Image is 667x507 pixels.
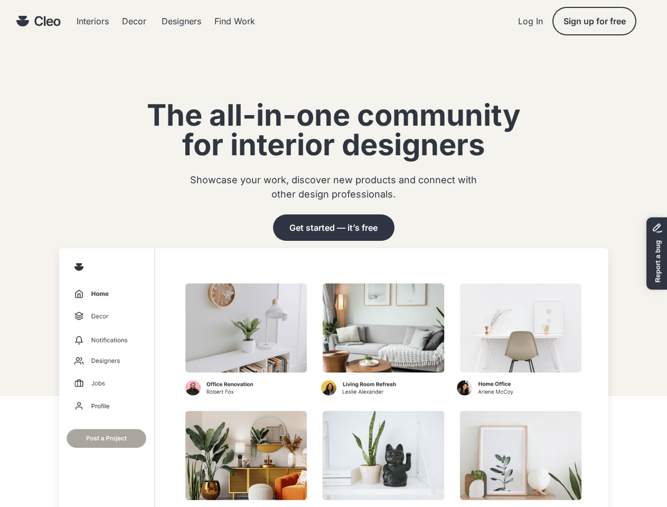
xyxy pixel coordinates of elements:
div: The all-in-one community for interior designers [133,100,534,159]
div: Interiors [77,17,109,25]
div: Find Work [214,17,255,25]
div: Showcase your work, discover new products and connect with other design professionals. [183,173,484,201]
button: Sign up for free [553,8,635,34]
div: Log In [518,8,543,34]
div: Decor [122,17,146,25]
div: Designers [162,17,201,25]
button: Get started — it’s free [273,214,394,241]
